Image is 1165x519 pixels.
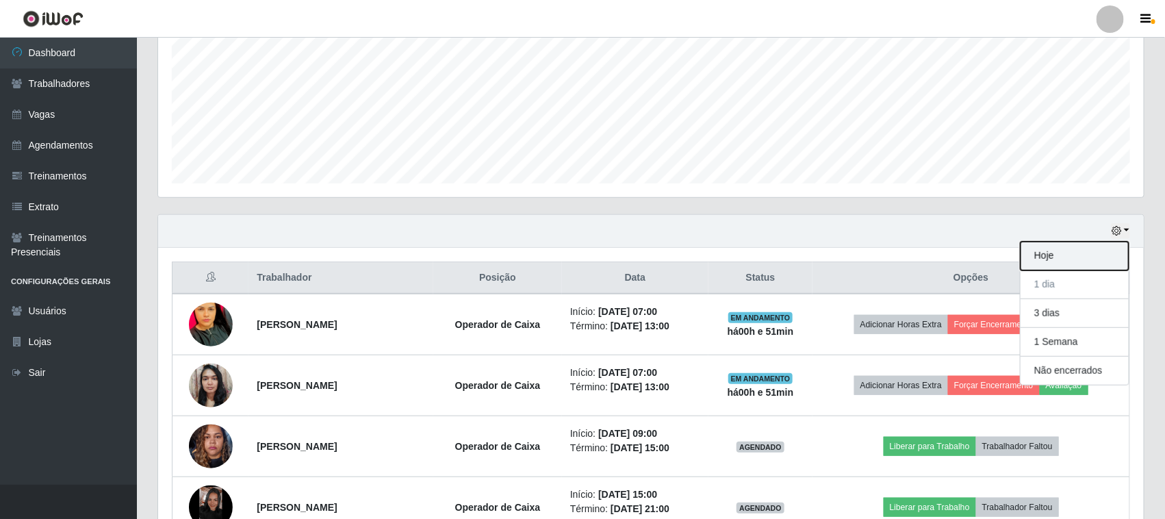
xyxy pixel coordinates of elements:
li: Início: [570,488,700,502]
li: Início: [570,366,700,380]
li: Início: [570,427,700,441]
th: Opções [812,262,1129,294]
span: EM ANDAMENTO [728,312,793,323]
button: Adicionar Horas Extra [854,315,948,334]
button: Hoje [1021,242,1129,270]
time: [DATE] 09:00 [598,428,657,439]
time: [DATE] 21:00 [611,503,669,514]
strong: [PERSON_NAME] [257,319,337,330]
time: [DATE] 13:00 [611,381,669,392]
button: Trabalhador Faltou [976,498,1059,517]
button: Forçar Encerramento [948,315,1040,334]
img: CoreUI Logo [23,10,84,27]
strong: Operador de Caixa [455,502,541,513]
span: EM ANDAMENTO [728,373,793,384]
strong: Operador de Caixa [455,441,541,452]
th: Trabalhador [248,262,433,294]
strong: há 00 h e 51 min [728,326,794,337]
li: Início: [570,305,700,319]
img: 1734465947432.jpeg [189,417,233,475]
li: Término: [570,441,700,455]
th: Status [708,262,812,294]
li: Término: [570,502,700,516]
button: Liberar para Trabalho [884,437,976,456]
button: Trabalhador Faltou [976,437,1059,456]
strong: [PERSON_NAME] [257,502,337,513]
button: Avaliação [1040,376,1088,395]
span: AGENDADO [737,503,784,514]
time: [DATE] 15:00 [598,489,657,500]
time: [DATE] 07:00 [598,367,657,378]
button: Adicionar Horas Extra [854,376,948,395]
li: Término: [570,319,700,333]
span: AGENDADO [737,442,784,453]
button: 3 dias [1021,299,1129,328]
button: 1 Semana [1021,328,1129,357]
time: [DATE] 13:00 [611,320,669,331]
button: 1 dia [1021,270,1129,299]
button: Não encerrados [1021,357,1129,385]
th: Data [562,262,708,294]
li: Término: [570,380,700,394]
strong: há 00 h e 51 min [728,387,794,398]
strong: Operador de Caixa [455,319,541,330]
strong: [PERSON_NAME] [257,380,337,391]
th: Posição [433,262,562,294]
button: Forçar Encerramento [948,376,1040,395]
strong: Operador de Caixa [455,380,541,391]
img: 1751683294732.jpeg [189,277,233,372]
img: 1736008247371.jpeg [189,356,233,414]
time: [DATE] 15:00 [611,442,669,453]
time: [DATE] 07:00 [598,306,657,317]
button: Liberar para Trabalho [884,498,976,517]
strong: [PERSON_NAME] [257,441,337,452]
